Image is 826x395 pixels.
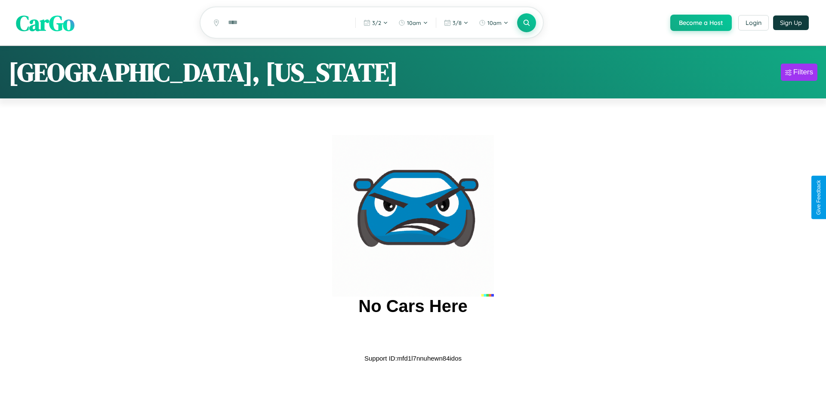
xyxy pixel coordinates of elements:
button: 10am [475,16,513,30]
button: 3/2 [359,16,392,30]
span: 10am [487,19,502,26]
button: 3/8 [440,16,473,30]
span: 10am [407,19,421,26]
h1: [GEOGRAPHIC_DATA], [US_STATE] [9,55,398,90]
div: Give Feedback [816,180,822,215]
span: 3 / 8 [453,19,462,26]
p: Support ID: mfd1l7nnuhewn84idos [364,352,462,364]
button: 10am [394,16,432,30]
button: Filters [781,64,817,81]
img: car [332,135,494,297]
span: 3 / 2 [372,19,381,26]
button: Login [738,15,769,31]
span: CarGo [16,8,74,37]
h2: No Cars Here [358,297,467,316]
div: Filters [793,68,813,77]
button: Become a Host [670,15,732,31]
button: Sign Up [773,15,809,30]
